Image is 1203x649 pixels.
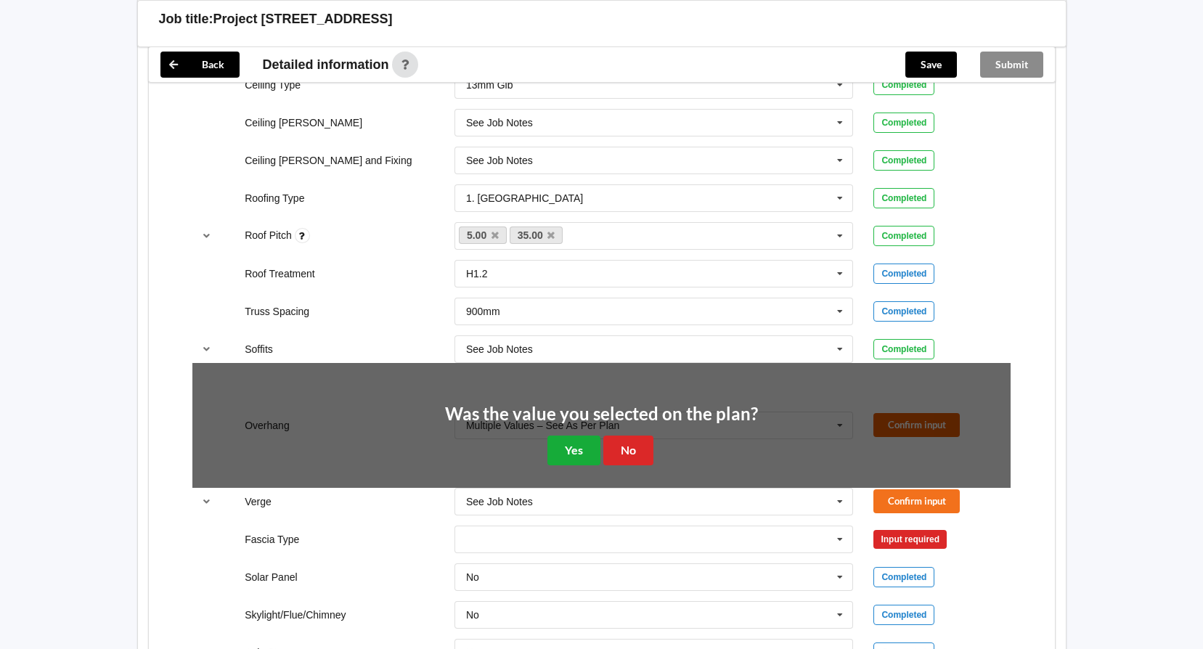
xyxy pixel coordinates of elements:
div: Completed [873,567,934,587]
label: Truss Spacing [245,306,309,317]
div: No [466,572,479,582]
div: See Job Notes [466,344,533,354]
h3: Project [STREET_ADDRESS] [213,11,393,28]
div: Input required [873,530,947,549]
button: Back [160,52,240,78]
button: reference-toggle [192,223,221,249]
label: Roof Treatment [245,268,315,279]
label: Ceiling Type [245,79,301,91]
a: 35.00 [510,226,563,244]
div: See Job Notes [466,155,533,166]
div: Completed [873,113,934,133]
div: 1. [GEOGRAPHIC_DATA] [466,193,583,203]
button: Confirm input [873,489,960,513]
button: Yes [547,436,600,465]
label: Skylight/Flue/Chimney [245,609,346,621]
div: Completed [873,226,934,246]
div: 900mm [466,306,500,317]
div: 13mm Gib [466,80,513,90]
label: Roof Pitch [245,229,294,241]
div: H1.2 [466,269,488,279]
h2: Was the value you selected on the plan? [445,403,758,425]
a: 5.00 [459,226,507,244]
label: Fascia Type [245,534,299,545]
div: Completed [873,264,934,284]
button: reference-toggle [192,489,221,515]
div: Completed [873,605,934,625]
button: reference-toggle [192,336,221,362]
div: See Job Notes [466,118,533,128]
label: Ceiling [PERSON_NAME] and Fixing [245,155,412,166]
label: Soffits [245,343,273,355]
div: See Job Notes [466,497,533,507]
label: Solar Panel [245,571,297,583]
div: Completed [873,150,934,171]
div: Completed [873,339,934,359]
button: No [603,436,653,465]
div: No [466,610,479,620]
h3: Job title: [159,11,213,28]
div: Completed [873,75,934,95]
div: Completed [873,301,934,322]
label: Verge [245,496,272,507]
button: Save [905,52,957,78]
label: Ceiling [PERSON_NAME] [245,117,362,128]
div: Completed [873,188,934,208]
label: Roofing Type [245,192,304,204]
span: Detailed information [263,58,389,71]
